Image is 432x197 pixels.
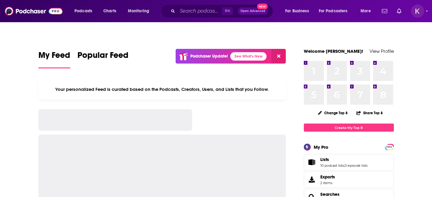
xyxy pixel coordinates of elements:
a: View Profile [370,48,394,54]
span: , [344,163,345,168]
span: For Business [285,7,309,15]
span: Exports [320,174,335,180]
a: PRO [386,145,393,149]
span: Open Advanced [240,10,265,13]
a: My Feed [38,50,70,68]
button: open menu [70,6,100,16]
span: Logged in as kwignall [411,4,424,18]
div: Your personalized Feed is curated based on the Podcasts, Creators, Users, and Lists that you Follow. [38,79,286,100]
a: Popular Feed [77,50,128,68]
a: Lists [320,157,367,162]
a: Create My Top 8 [304,124,394,132]
span: More [361,7,371,15]
span: ⌘ K [222,7,233,15]
span: My Feed [38,50,70,64]
a: See What's New [230,52,267,61]
span: 2 items [320,181,335,185]
button: open menu [124,6,157,16]
img: User Profile [411,4,424,18]
button: Open AdvancedNew [238,7,268,15]
span: Podcasts [74,7,92,15]
a: Charts [99,6,120,16]
div: Search podcasts, credits, & more... [167,4,279,18]
a: Searches [320,192,340,197]
button: Show profile menu [411,4,424,18]
span: New [257,4,268,9]
span: Exports [306,175,318,184]
button: open menu [356,6,378,16]
span: Charts [103,7,116,15]
input: Search podcasts, credits, & more... [177,6,222,16]
span: For Podcasters [319,7,348,15]
a: Show notifications dropdown [379,6,390,16]
button: open menu [315,6,356,16]
button: Share Top 8 [356,107,383,119]
span: Lists [304,154,394,170]
a: Exports [304,172,394,188]
span: Lists [320,157,329,162]
span: Monitoring [128,7,149,15]
a: Lists [306,158,318,166]
div: My Pro [314,144,328,150]
img: Podchaser - Follow, Share and Rate Podcasts [5,5,62,17]
p: Podchaser Update! [190,54,228,59]
a: 0 episode lists [345,163,367,168]
button: Change Top 8 [314,109,352,117]
a: Show notifications dropdown [394,6,404,16]
button: open menu [281,6,316,16]
a: 10 podcast lists [320,163,344,168]
span: Popular Feed [77,50,128,64]
a: Welcome [PERSON_NAME]! [304,48,363,54]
